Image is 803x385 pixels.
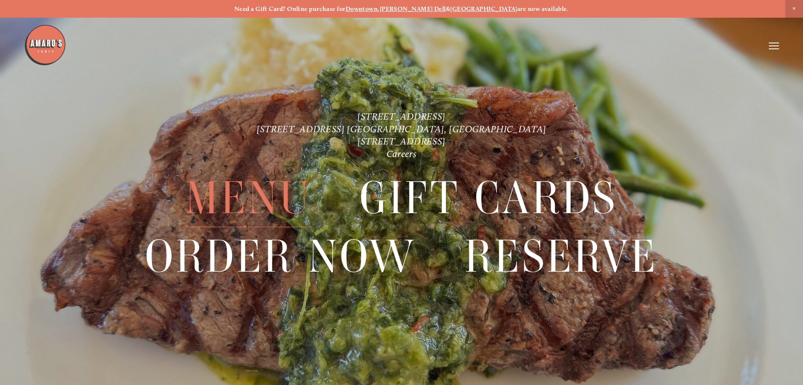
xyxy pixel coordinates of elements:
[24,24,66,66] img: Amaro's Table
[346,5,378,13] a: Downtown
[517,5,569,13] strong: are now available.
[185,169,311,227] a: Menu
[387,148,417,160] a: Careers
[450,5,517,13] a: [GEOGRAPHIC_DATA]
[357,136,446,147] a: [STREET_ADDRESS]
[465,227,658,286] span: Reserve
[357,111,446,122] a: [STREET_ADDRESS]
[380,5,446,13] a: [PERSON_NAME] Dell
[234,5,346,13] strong: Need a Gift Card? Online purchase for
[360,169,618,227] a: Gift Cards
[446,5,450,13] strong: &
[378,5,379,13] strong: ,
[465,227,658,285] a: Reserve
[145,227,416,286] span: Order Now
[145,227,416,285] a: Order Now
[257,123,546,135] a: [STREET_ADDRESS] [GEOGRAPHIC_DATA], [GEOGRAPHIC_DATA]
